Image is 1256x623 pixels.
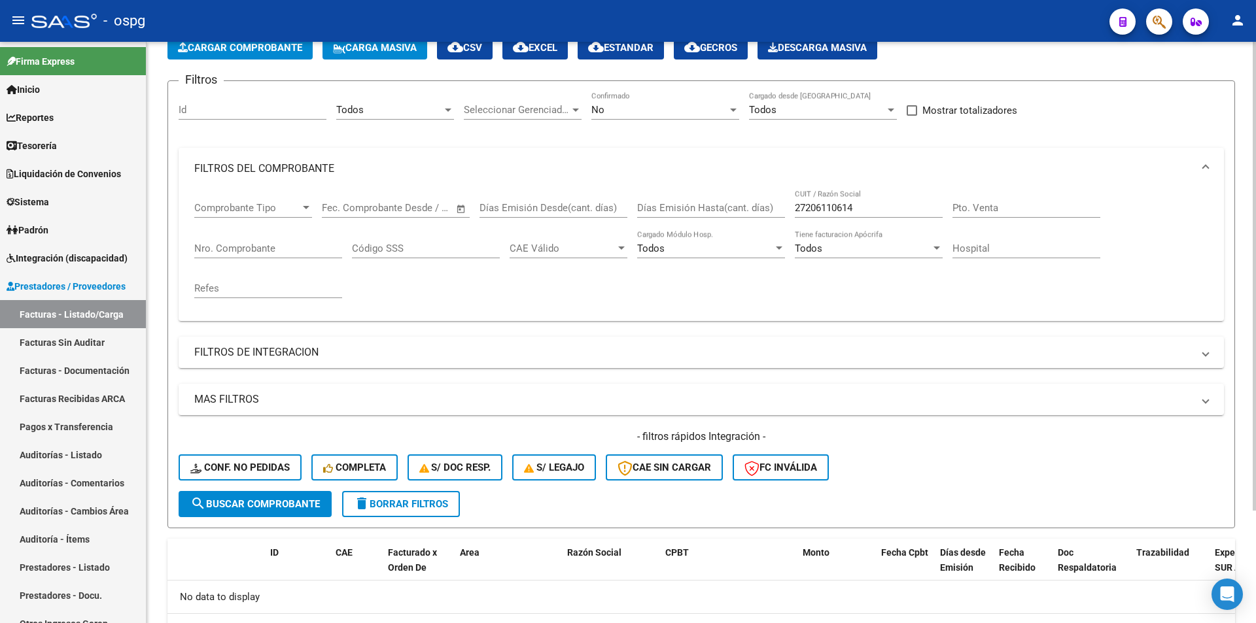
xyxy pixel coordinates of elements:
button: CAE SIN CARGAR [606,454,723,480]
span: Prestadores / Proveedores [7,279,126,294]
span: Trazabilidad [1136,547,1189,558]
datatable-header-cell: Días desde Emisión [935,539,994,596]
datatable-header-cell: Doc Respaldatoria [1053,539,1131,596]
span: Todos [637,243,665,254]
mat-panel-title: FILTROS DE INTEGRACION [194,345,1193,360]
span: Mostrar totalizadores [922,103,1017,118]
datatable-header-cell: CAE [330,539,383,596]
span: FC Inválida [744,462,817,473]
button: Gecros [674,36,748,59]
span: Fecha Cpbt [881,547,928,558]
button: Estandar [578,36,664,59]
span: Todos [795,243,822,254]
mat-expansion-panel-header: FILTROS DEL COMPROBANTE [179,148,1224,190]
button: S/ Doc Resp. [408,454,503,480]
span: CAE SIN CARGAR [618,462,711,473]
datatable-header-cell: Razón Social [562,539,660,596]
mat-icon: cloud_download [588,39,604,55]
mat-icon: person [1230,12,1246,28]
input: Fecha inicio [322,202,375,214]
div: No data to display [167,581,1235,613]
datatable-header-cell: Trazabilidad [1131,539,1210,596]
span: Días desde Emisión [940,547,986,573]
h3: Filtros [179,71,224,89]
span: Inicio [7,82,40,97]
span: Comprobante Tipo [194,202,300,214]
mat-panel-title: FILTROS DEL COMPROBANTE [194,161,1193,176]
button: Carga Masiva [323,36,427,59]
button: EXCEL [502,36,568,59]
button: Borrar Filtros [342,491,460,517]
span: CAE Válido [510,243,616,254]
span: Sistema [7,195,49,209]
mat-icon: delete [354,496,370,511]
button: Buscar Comprobante [179,491,332,517]
button: Completa [311,454,398,480]
span: Buscar Comprobante [190,498,320,510]
span: Integración (discapacidad) [7,251,128,265]
div: Open Intercom Messenger [1212,579,1243,610]
span: Gecros [684,42,737,54]
button: S/ legajo [512,454,596,480]
datatable-header-cell: Fecha Cpbt [876,539,935,596]
span: Todos [336,104,364,116]
span: Tesorería [7,139,57,153]
button: CSV [437,36,493,59]
mat-icon: cloud_download [684,39,700,55]
mat-icon: cloud_download [513,39,529,55]
span: - ospg [103,7,145,35]
datatable-header-cell: Monto [797,539,876,596]
div: FILTROS DEL COMPROBANTE [179,190,1224,321]
mat-expansion-panel-header: MAS FILTROS [179,384,1224,415]
span: Todos [749,104,776,116]
span: Padrón [7,223,48,237]
mat-icon: search [190,496,206,511]
datatable-header-cell: Fecha Recibido [994,539,1053,596]
span: Firma Express [7,54,75,69]
mat-expansion-panel-header: FILTROS DE INTEGRACION [179,337,1224,368]
span: Cargar Comprobante [178,42,302,54]
input: Fecha fin [387,202,450,214]
button: FC Inválida [733,454,829,480]
mat-icon: menu [10,12,26,28]
span: Descarga Masiva [768,42,867,54]
span: Facturado x Orden De [388,547,437,573]
span: Area [460,547,480,558]
span: Fecha Recibido [999,547,1036,573]
mat-panel-title: MAS FILTROS [194,392,1193,407]
span: Reportes [7,110,54,125]
datatable-header-cell: CPBT [660,539,797,596]
span: Doc Respaldatoria [1058,547,1117,573]
span: Monto [803,547,829,558]
span: Completa [323,462,386,473]
span: Carga Masiva [333,42,417,54]
span: ID [270,547,279,558]
span: Razón Social [567,547,621,558]
span: CPBT [665,547,689,558]
span: S/ Doc Resp. [419,462,491,473]
span: EXCEL [513,42,557,54]
mat-icon: cloud_download [447,39,463,55]
button: Open calendar [454,201,469,216]
datatable-header-cell: Area [455,539,543,596]
span: Liquidación de Convenios [7,167,121,181]
span: CSV [447,42,482,54]
h4: - filtros rápidos Integración - [179,429,1224,444]
app-download-masive: Descarga masiva de comprobantes (adjuntos) [758,36,877,59]
button: Conf. no pedidas [179,454,302,480]
button: Descarga Masiva [758,36,877,59]
span: Seleccionar Gerenciador [464,104,570,116]
span: Borrar Filtros [354,498,448,510]
datatable-header-cell: ID [265,539,330,596]
span: CAE [336,547,353,558]
datatable-header-cell: Facturado x Orden De [383,539,455,596]
button: Cargar Comprobante [167,36,313,59]
span: Estandar [588,42,654,54]
span: Conf. no pedidas [190,462,290,473]
span: S/ legajo [524,462,584,473]
span: No [591,104,604,116]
